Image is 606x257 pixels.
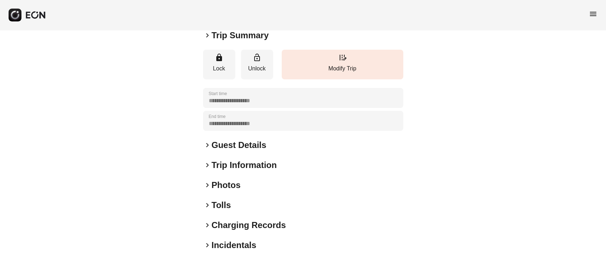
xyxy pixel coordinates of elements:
[282,50,403,79] button: Modify Trip
[203,141,212,149] span: keyboard_arrow_right
[203,31,212,40] span: keyboard_arrow_right
[212,159,277,171] h2: Trip Information
[589,10,597,18] span: menu
[215,53,223,62] span: lock
[212,219,286,231] h2: Charging Records
[338,53,347,62] span: edit_road
[203,161,212,169] span: keyboard_arrow_right
[203,221,212,229] span: keyboard_arrow_right
[212,199,231,211] h2: Tolls
[203,50,235,79] button: Lock
[212,239,256,251] h2: Incidentals
[212,139,266,151] h2: Guest Details
[212,179,241,191] h2: Photos
[253,53,261,62] span: lock_open
[212,30,269,41] h2: Trip Summary
[203,201,212,209] span: keyboard_arrow_right
[285,64,400,73] p: Modify Trip
[203,181,212,189] span: keyboard_arrow_right
[245,64,270,73] p: Unlock
[207,64,232,73] p: Lock
[203,241,212,249] span: keyboard_arrow_right
[241,50,273,79] button: Unlock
